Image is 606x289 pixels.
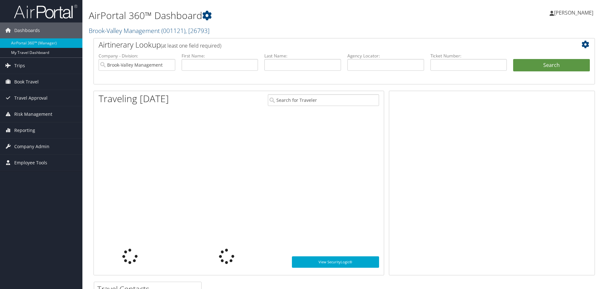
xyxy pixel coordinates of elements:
[14,74,39,90] span: Book Travel
[89,9,429,22] h1: AirPortal 360™ Dashboard
[99,92,169,105] h1: Traveling [DATE]
[14,4,77,19] img: airportal-logo.png
[264,53,341,59] label: Last Name:
[185,26,210,35] span: , [ 26793 ]
[161,42,221,49] span: (at least one field required)
[347,53,424,59] label: Agency Locator:
[14,90,48,106] span: Travel Approval
[550,3,600,22] a: [PERSON_NAME]
[14,106,52,122] span: Risk Management
[14,139,49,154] span: Company Admin
[14,155,47,171] span: Employee Tools
[182,53,258,59] label: First Name:
[99,39,548,50] h2: Airtinerary Lookup
[292,256,379,268] a: View SecurityLogic®
[89,26,210,35] a: Brook-Valley Management
[161,26,185,35] span: ( 001121 )
[99,53,175,59] label: Company - Division:
[14,58,25,74] span: Trips
[430,53,507,59] label: Ticket Number:
[14,23,40,38] span: Dashboards
[554,9,593,16] span: [PERSON_NAME]
[513,59,590,72] button: Search
[14,122,35,138] span: Reporting
[268,94,379,106] input: Search for Traveler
